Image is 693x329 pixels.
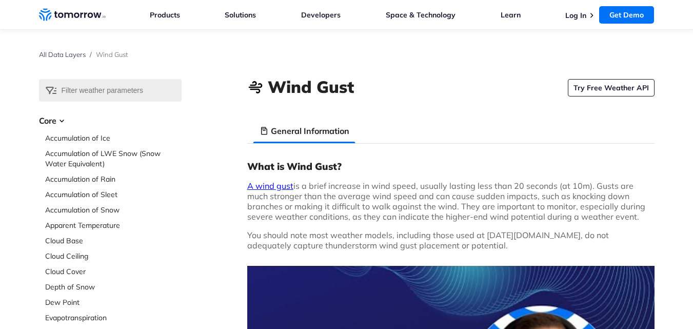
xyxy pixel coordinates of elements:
[271,125,349,137] h3: General Information
[247,160,655,172] h3: What is Wind Gust?
[45,220,182,230] a: Apparent Temperature
[253,119,355,143] li: General Information
[39,7,106,23] a: Home link
[45,282,182,292] a: Depth of Snow
[39,114,182,127] h3: Core
[45,174,182,184] a: Accumulation of Rain
[501,10,521,20] a: Learn
[247,181,293,191] a: A wind gust
[45,148,182,169] a: Accumulation of LWE Snow (Snow Water Equivalent)
[45,251,182,261] a: Cloud Ceiling
[247,230,655,250] p: You should note most weather models, including those used at [DATE][DOMAIN_NAME], do not adequate...
[301,10,341,20] a: Developers
[45,236,182,246] a: Cloud Base
[45,297,182,307] a: Dew Point
[45,189,182,200] a: Accumulation of Sleet
[39,50,86,59] a: All Data Layers
[568,79,655,96] a: Try Free Weather API
[268,75,354,98] h1: Wind Gust
[45,205,182,215] a: Accumulation of Snow
[565,11,586,20] a: Log In
[90,50,92,59] span: /
[386,10,456,20] a: Space & Technology
[599,6,654,24] a: Get Demo
[225,10,256,20] a: Solutions
[96,50,128,59] span: Wind Gust
[45,266,182,277] a: Cloud Cover
[45,133,182,143] a: Accumulation of Ice
[247,181,655,222] p: is a brief increase in wind speed, usually lasting less than 20 seconds (at 10m). Gusts are much ...
[39,79,182,102] input: Filter weather parameters
[45,313,182,323] a: Evapotranspiration
[150,10,180,20] a: Products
